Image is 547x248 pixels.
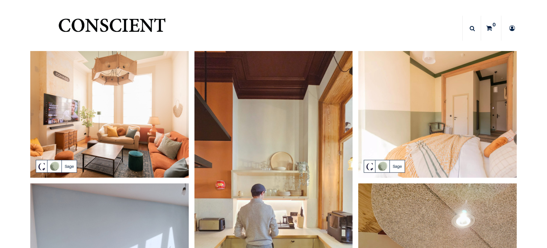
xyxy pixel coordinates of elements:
[358,51,517,178] img: peinture vert sauge
[30,51,189,178] img: peinture vert sauge
[481,16,501,41] a: 0
[57,14,167,42] a: Logo of Conscient
[57,14,167,42] img: Conscient
[491,21,497,28] sup: 0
